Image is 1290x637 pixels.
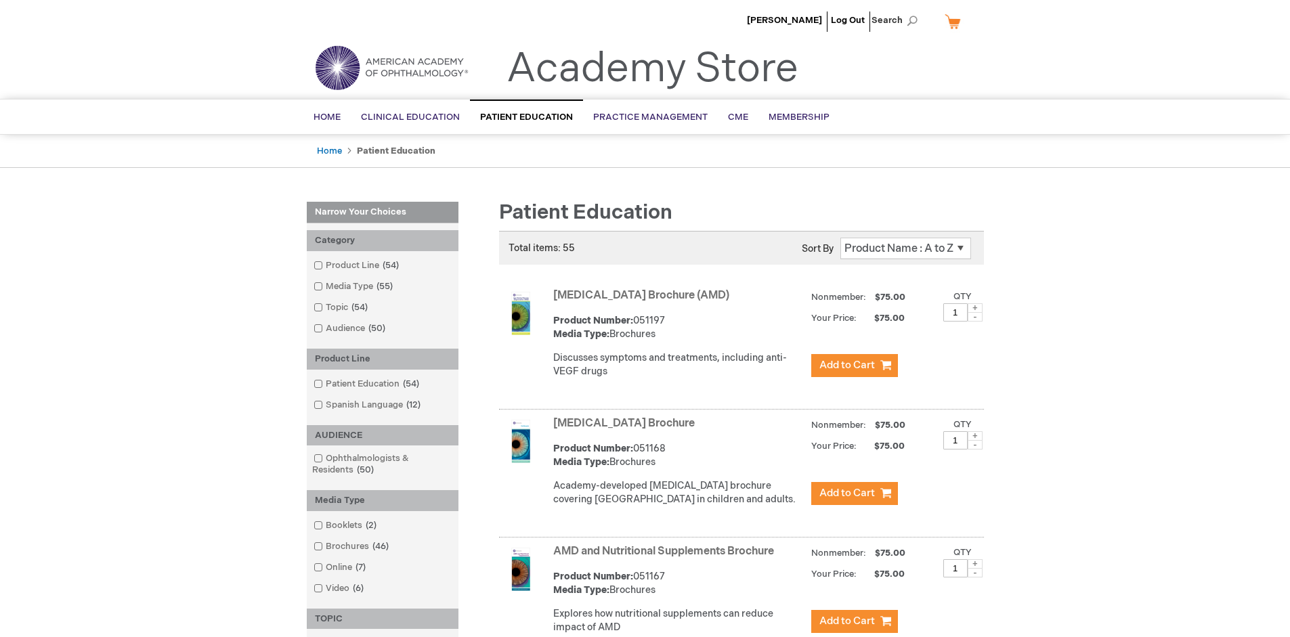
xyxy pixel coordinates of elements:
[310,582,369,595] a: Video6
[310,322,391,335] a: Audience50
[553,479,804,506] p: Academy-developed [MEDICAL_DATA] brochure covering [GEOGRAPHIC_DATA] in children and adults.
[307,349,458,370] div: Product Line
[553,584,609,596] strong: Media Type:
[307,202,458,223] strong: Narrow Your Choices
[362,520,380,531] span: 2
[400,378,423,389] span: 54
[553,545,774,558] a: AMD and Nutritional Supplements Brochure
[310,280,398,293] a: Media Type55
[728,112,748,123] span: CME
[553,289,729,302] a: [MEDICAL_DATA] Brochure (AMD)
[859,313,907,324] span: $75.00
[553,442,804,469] div: 051168 Brochures
[811,610,898,633] button: Add to Cart
[499,292,542,335] img: Age-Related Macular Degeneration Brochure (AMD)
[953,291,972,302] label: Qty
[953,419,972,430] label: Qty
[361,112,460,123] span: Clinical Education
[553,315,633,326] strong: Product Number:
[811,569,857,579] strong: Your Price:
[859,569,907,579] span: $75.00
[819,487,875,500] span: Add to Cart
[859,441,907,452] span: $75.00
[873,548,907,558] span: $75.00
[317,146,342,156] a: Home
[379,260,402,271] span: 54
[314,112,341,123] span: Home
[353,464,377,475] span: 50
[310,540,394,553] a: Brochures46
[819,615,875,628] span: Add to Cart
[349,583,367,594] span: 6
[553,607,804,634] p: Explores how nutritional supplements can reduce impact of AMD
[310,378,425,391] a: Patient Education54
[811,313,857,324] strong: Your Price:
[403,399,424,410] span: 12
[310,561,371,574] a: Online7
[348,302,371,313] span: 54
[352,562,369,573] span: 7
[873,420,907,431] span: $75.00
[553,328,609,340] strong: Media Type:
[307,425,458,446] div: AUDIENCE
[310,519,382,532] a: Booklets2
[811,482,898,505] button: Add to Cart
[811,417,866,434] strong: Nonmember:
[369,541,392,552] span: 46
[507,45,798,93] a: Academy Store
[553,417,695,430] a: [MEDICAL_DATA] Brochure
[943,303,968,322] input: Qty
[553,571,633,582] strong: Product Number:
[802,243,834,255] label: Sort By
[553,314,804,341] div: 051197 Brochures
[873,292,907,303] span: $75.00
[811,441,857,452] strong: Your Price:
[307,609,458,630] div: TOPIC
[953,547,972,558] label: Qty
[747,15,822,26] a: [PERSON_NAME]
[357,146,435,156] strong: Patient Education
[480,112,573,123] span: Patient Education
[811,545,866,562] strong: Nonmember:
[811,354,898,377] button: Add to Cart
[593,112,708,123] span: Practice Management
[553,456,609,468] strong: Media Type:
[819,359,875,372] span: Add to Cart
[499,420,542,463] img: Amblyopia Brochure
[310,452,455,477] a: Ophthalmologists & Residents50
[310,259,404,272] a: Product Line54
[553,351,804,378] p: Discusses symptoms and treatments, including anti-VEGF drugs
[553,443,633,454] strong: Product Number:
[943,431,968,449] input: Qty
[373,281,396,292] span: 55
[307,490,458,511] div: Media Type
[831,15,865,26] a: Log Out
[499,200,672,225] span: Patient Education
[769,112,830,123] span: Membership
[307,230,458,251] div: Category
[872,7,923,34] span: Search
[509,242,575,254] span: Total items: 55
[499,548,542,591] img: AMD and Nutritional Supplements Brochure
[310,301,373,314] a: Topic54
[365,323,389,334] span: 50
[553,570,804,597] div: 051167 Brochures
[943,559,968,577] input: Qty
[811,289,866,306] strong: Nonmember:
[310,399,426,412] a: Spanish Language12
